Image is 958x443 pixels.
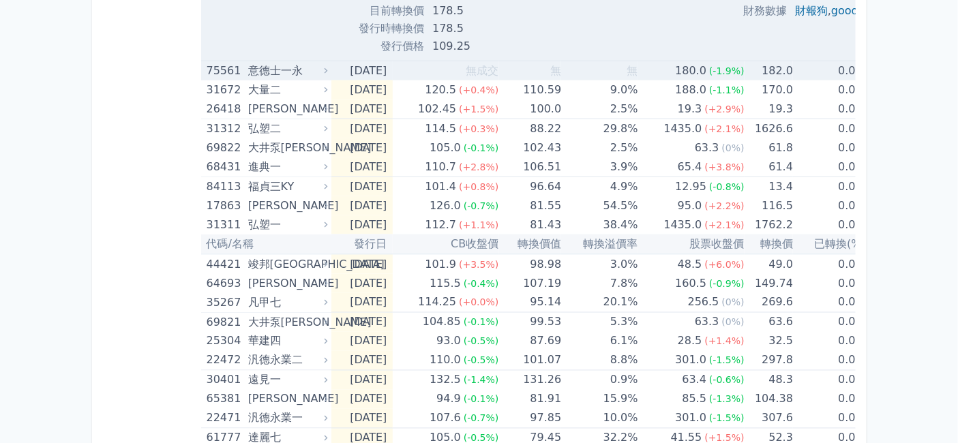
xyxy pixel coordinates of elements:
td: [DATE] [331,293,393,313]
span: (-0.1%) [464,317,499,328]
td: 0.0% [793,100,866,119]
div: 遠見一 [248,371,325,390]
th: 已轉換(%) [793,234,866,254]
td: [DATE] [331,390,393,409]
div: 進典一 [248,157,325,177]
span: (+0.8%) [459,181,498,192]
div: 75561 [207,61,245,80]
td: 5.3% [561,313,638,333]
td: [DATE] [331,80,393,100]
td: 182.0 [745,61,793,81]
span: (-1.4%) [464,375,499,386]
div: 120.5 [422,80,459,100]
div: 64693 [207,274,245,293]
div: 31311 [207,215,245,234]
td: 54.5% [561,196,638,215]
td: 297.8 [745,351,793,371]
td: [DATE] [331,61,393,81]
div: [PERSON_NAME] [248,100,325,119]
td: 63.6 [745,313,793,333]
td: [DATE] [331,332,393,351]
span: (-0.9%) [709,278,745,289]
td: , [787,2,890,20]
div: 95.0 [675,196,705,215]
div: 256.5 [685,293,722,312]
td: 96.64 [499,177,562,197]
th: 代碼/名稱 [201,234,332,254]
span: (-0.8%) [709,181,745,192]
td: 0.0% [793,390,866,409]
div: 126.0 [427,196,464,215]
span: (+2.1%) [705,123,745,134]
td: 104.38 [745,390,793,409]
span: 無 [627,64,638,77]
div: 22472 [207,351,245,370]
td: 發行時轉換價 [293,20,424,37]
span: (-1.5%) [709,413,745,424]
td: 97.85 [499,409,562,429]
span: (0%) [722,317,745,328]
td: 0.0% [793,138,866,157]
div: 69822 [207,138,245,157]
td: 102.43 [499,138,562,157]
td: 0.0% [793,254,866,274]
td: [DATE] [331,274,393,293]
td: 81.43 [499,215,562,234]
div: 110.0 [427,351,464,370]
div: 110.7 [422,157,459,177]
span: (+1.4%) [705,336,745,347]
div: 132.5 [427,371,464,390]
td: 0.9% [561,371,638,391]
span: (-1.5%) [709,355,745,366]
td: 1762.2 [745,215,793,234]
div: 104.85 [420,313,464,332]
div: 1435.0 [661,215,705,234]
div: 301.0 [672,351,709,370]
div: 44421 [207,255,245,274]
td: 財務數據 [700,2,787,20]
td: [DATE] [331,351,393,371]
div: 114.5 [422,119,459,138]
span: (+0.3%) [459,123,498,134]
span: (-0.7%) [464,413,499,424]
iframe: Chat Widget [890,378,958,443]
div: 凡甲七 [248,293,325,312]
td: 0.0% [793,409,866,429]
span: (-0.4%) [464,278,499,289]
div: 大井泵[PERSON_NAME] [248,138,325,157]
td: 87.69 [499,332,562,351]
div: 63.4 [680,371,710,390]
td: 100.0 [499,100,562,119]
td: 116.5 [745,196,793,215]
span: (+3.8%) [705,162,745,172]
div: 30401 [207,371,245,390]
td: [DATE] [331,215,393,234]
td: [DATE] [331,313,393,333]
td: 0.0% [793,80,866,100]
div: 84113 [207,177,245,196]
td: 4.9% [561,177,638,197]
td: 81.55 [499,196,562,215]
th: CB收盤價 [393,234,499,254]
td: 170.0 [745,80,793,100]
span: (-0.6%) [709,375,745,386]
div: 福貞三KY [248,177,325,196]
div: 63.3 [692,138,722,157]
div: 12.95 [672,177,709,196]
td: [DATE] [331,138,393,157]
span: (-0.1%) [464,394,499,405]
td: 1626.6 [745,119,793,139]
div: 26418 [207,100,245,119]
td: 0.0% [793,293,866,313]
span: (-0.7%) [464,200,499,211]
div: 31672 [207,80,245,100]
span: 無 [550,64,561,77]
div: 25304 [207,332,245,351]
td: 19.3 [745,100,793,119]
span: (-1.1%) [709,85,745,95]
div: 68431 [207,157,245,177]
th: 發行日 [331,234,393,254]
span: (0%) [722,142,745,153]
th: 轉換價 [745,234,793,254]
